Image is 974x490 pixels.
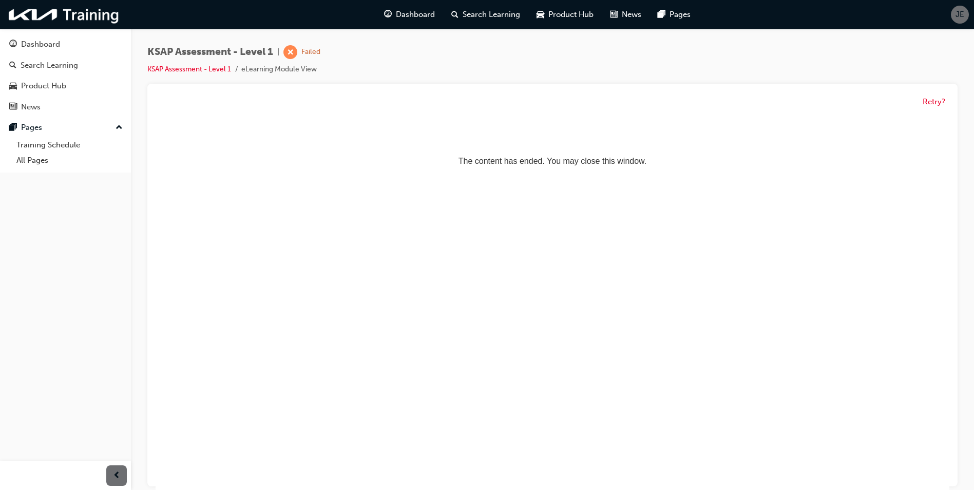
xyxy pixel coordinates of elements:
[147,46,273,58] span: KSAP Assessment - Level 1
[528,4,602,25] a: car-iconProduct Hub
[4,33,127,118] button: DashboardSearch LearningProduct HubNews
[4,98,127,117] a: News
[4,77,127,96] a: Product Hub
[443,4,528,25] a: search-iconSearch Learning
[4,118,127,137] button: Pages
[451,8,459,21] span: search-icon
[12,153,127,168] a: All Pages
[9,82,17,91] span: car-icon
[9,123,17,133] span: pages-icon
[4,8,790,54] p: The content has ended. You may close this window.
[4,35,127,54] a: Dashboard
[21,122,42,134] div: Pages
[283,45,297,59] span: learningRecordVerb_FAIL-icon
[951,6,969,24] button: JE
[956,9,964,21] span: JE
[21,39,60,50] div: Dashboard
[113,469,121,482] span: prev-icon
[658,8,665,21] span: pages-icon
[9,61,16,70] span: search-icon
[277,46,279,58] span: |
[9,40,17,49] span: guage-icon
[21,80,66,92] div: Product Hub
[463,9,520,21] span: Search Learning
[384,8,392,21] span: guage-icon
[670,9,691,21] span: Pages
[301,47,320,57] div: Failed
[9,103,17,112] span: news-icon
[548,9,594,21] span: Product Hub
[116,121,123,135] span: up-icon
[147,65,231,73] a: KSAP Assessment - Level 1
[396,9,435,21] span: Dashboard
[12,137,127,153] a: Training Schedule
[923,96,945,108] button: Retry?
[5,4,123,25] img: kia-training
[376,4,443,25] a: guage-iconDashboard
[21,60,78,71] div: Search Learning
[537,8,544,21] span: car-icon
[622,9,641,21] span: News
[241,64,317,76] li: eLearning Module View
[21,101,41,113] div: News
[650,4,699,25] a: pages-iconPages
[602,4,650,25] a: news-iconNews
[4,56,127,75] a: Search Learning
[610,8,618,21] span: news-icon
